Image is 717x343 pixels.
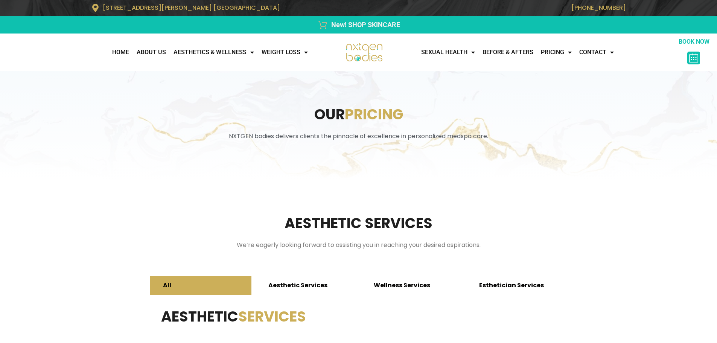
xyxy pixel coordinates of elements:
[361,276,462,295] a: Wellness Services
[374,281,430,290] span: Wellness Services
[170,45,258,60] a: AESTHETICS & WELLNESS
[150,276,251,295] a: All
[238,306,306,326] span: Services
[88,132,630,141] p: NXTGEN bodies delivers clients the pinnacle of excellence in personalized medspa care.
[479,281,544,290] span: Esthetician Services
[268,281,327,290] span: Aesthetic Services
[258,45,312,60] a: WEIGHT LOSS
[417,45,479,60] a: Sexual Health
[479,45,537,60] a: Before & Afters
[154,241,564,250] div: We’re eagerly looking forward to assisting you in reaching your desired aspirations.
[345,104,403,124] span: Pricing
[103,3,280,12] span: [STREET_ADDRESS][PERSON_NAME] [GEOGRAPHIC_DATA]
[362,4,626,11] p: [PHONE_NUMBER]
[91,20,626,30] a: New! SHOP SKINCARE
[163,281,171,290] span: All
[255,276,357,295] a: Aesthetic Services
[161,306,556,326] h2: Aesthetic
[4,45,312,60] nav: Menu
[154,213,564,233] h2: Aesthetic Services
[417,45,675,60] nav: Menu
[88,104,630,124] h1: our
[329,20,400,30] span: New! SHOP SKINCARE
[675,37,713,46] p: BOOK NOW
[133,45,170,60] a: About Us
[466,276,568,295] a: Esthetician Services
[108,45,133,60] a: Home
[537,45,575,60] a: Pricing
[575,45,618,60] a: CONTACT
